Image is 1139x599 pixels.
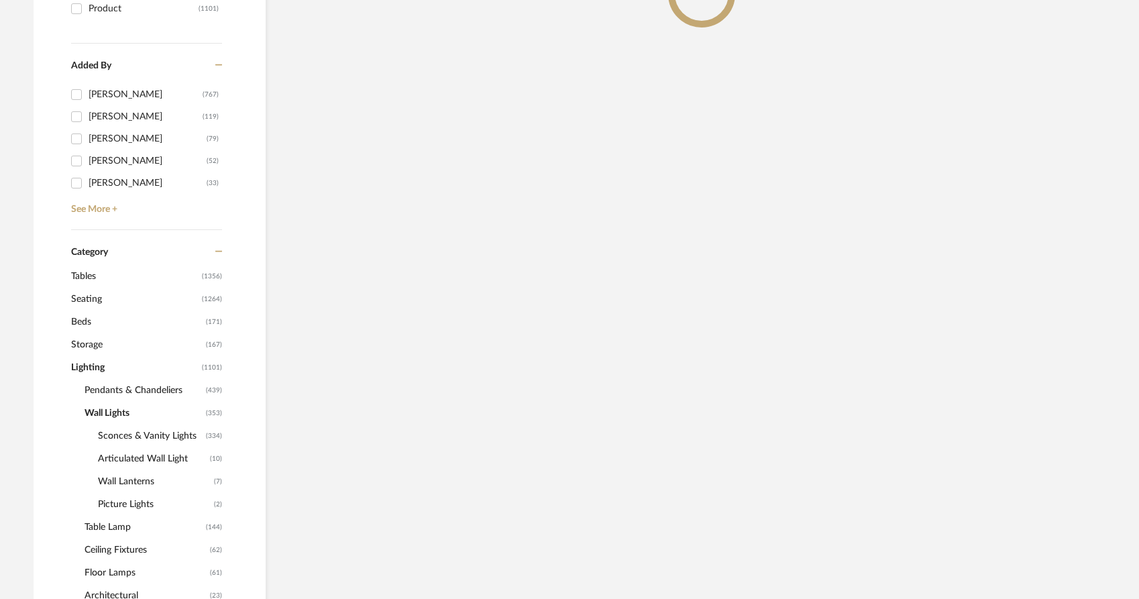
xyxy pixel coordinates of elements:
span: (2) [214,494,222,515]
div: [PERSON_NAME] [89,150,207,172]
span: (171) [206,311,222,333]
span: Articulated Wall Light [98,447,207,470]
span: Category [71,247,108,258]
span: Tables [71,265,199,288]
span: Pendants & Chandeliers [85,379,203,402]
span: (7) [214,471,222,492]
span: Picture Lights [98,493,211,516]
span: (10) [210,448,222,470]
span: (353) [206,402,222,424]
span: Ceiling Fixtures [85,539,207,561]
span: Added By [71,61,111,70]
div: [PERSON_NAME] [89,172,207,194]
span: (334) [206,425,222,447]
span: (1264) [202,288,222,310]
div: (79) [207,128,219,150]
div: (767) [203,84,219,105]
span: Table Lamp [85,516,203,539]
span: (62) [210,539,222,561]
span: (144) [206,516,222,538]
span: Sconces & Vanity Lights [98,425,203,447]
a: See More + [68,194,222,215]
span: (1356) [202,266,222,287]
span: Beds [71,311,203,333]
span: (439) [206,380,222,401]
span: Wall Lanterns [98,470,211,493]
span: (167) [206,334,222,356]
span: Floor Lamps [85,561,207,584]
span: (1101) [202,357,222,378]
span: Wall Lights [85,402,203,425]
div: (52) [207,150,219,172]
div: [PERSON_NAME] [89,128,207,150]
span: Seating [71,288,199,311]
span: Storage [71,333,203,356]
span: (61) [210,562,222,584]
div: (33) [207,172,219,194]
div: [PERSON_NAME] [89,84,203,105]
div: [PERSON_NAME] [89,106,203,127]
div: (119) [203,106,219,127]
span: Lighting [71,356,199,379]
